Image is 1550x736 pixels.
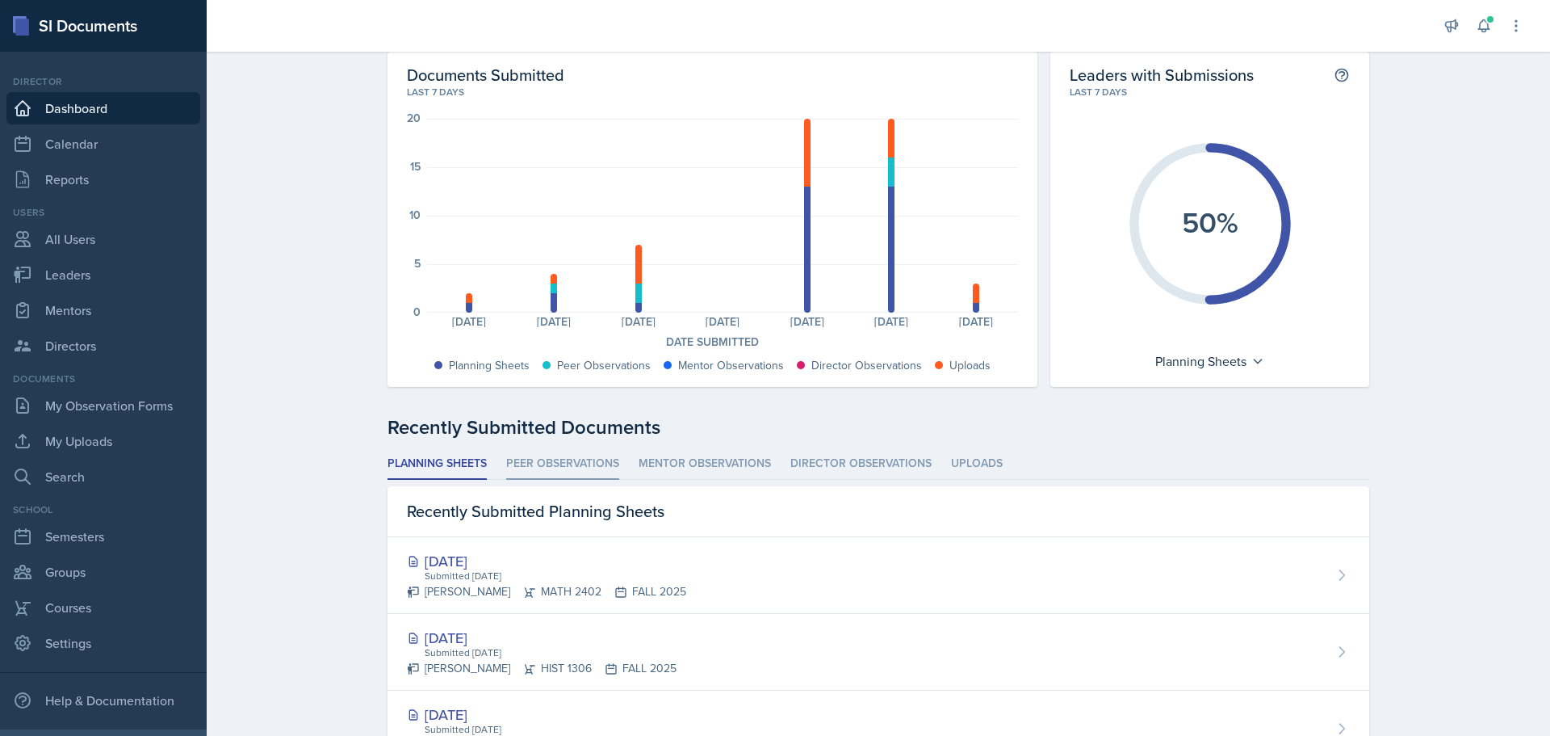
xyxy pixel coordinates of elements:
[506,448,619,480] li: Peer Observations
[790,448,932,480] li: Director Observations
[1070,85,1350,99] div: Last 7 days
[6,684,200,717] div: Help & Documentation
[639,448,771,480] li: Mentor Observations
[557,357,651,374] div: Peer Observations
[6,425,200,457] a: My Uploads
[407,704,675,725] div: [DATE]
[407,65,1018,85] h2: Documents Submitted
[414,258,421,269] div: 5
[6,627,200,659] a: Settings
[407,334,1018,351] div: Date Submitted
[387,537,1369,614] a: [DATE] Submitted [DATE] [PERSON_NAME]MATH 2402FALL 2025
[413,306,421,318] div: 0
[6,389,200,422] a: My Observation Forms
[934,316,1019,327] div: [DATE]
[6,461,200,493] a: Search
[6,520,200,553] a: Semesters
[1182,201,1238,243] text: 50%
[423,646,677,660] div: Submitted [DATE]
[6,205,200,220] div: Users
[949,357,991,374] div: Uploads
[6,294,200,326] a: Mentors
[681,316,765,327] div: [DATE]
[6,503,200,517] div: School
[512,316,597,327] div: [DATE]
[6,591,200,624] a: Courses
[6,92,200,124] a: Dashboard
[6,128,200,160] a: Calendar
[1070,65,1254,85] h2: Leaders with Submissions
[811,357,922,374] div: Director Observations
[951,448,1003,480] li: Uploads
[6,223,200,255] a: All Users
[849,316,934,327] div: [DATE]
[765,316,850,327] div: [DATE]
[407,550,686,572] div: [DATE]
[407,85,1018,99] div: Last 7 days
[449,357,530,374] div: Planning Sheets
[387,413,1369,442] div: Recently Submitted Documents
[596,316,681,327] div: [DATE]
[409,209,421,221] div: 10
[6,74,200,89] div: Director
[387,448,487,480] li: Planning Sheets
[6,556,200,588] a: Groups
[407,660,677,677] div: [PERSON_NAME] HIST 1306 FALL 2025
[423,569,686,583] div: Submitted [DATE]
[387,486,1369,537] div: Recently Submitted Planning Sheets
[427,316,512,327] div: [DATE]
[407,627,677,649] div: [DATE]
[6,372,200,386] div: Documents
[6,163,200,196] a: Reports
[387,614,1369,691] a: [DATE] Submitted [DATE] [PERSON_NAME]HIST 1306FALL 2025
[1147,348,1272,374] div: Planning Sheets
[6,330,200,362] a: Directors
[6,259,200,291] a: Leaders
[407,583,686,600] div: [PERSON_NAME] MATH 2402 FALL 2025
[407,112,421,124] div: 20
[678,357,784,374] div: Mentor Observations
[410,161,421,172] div: 15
